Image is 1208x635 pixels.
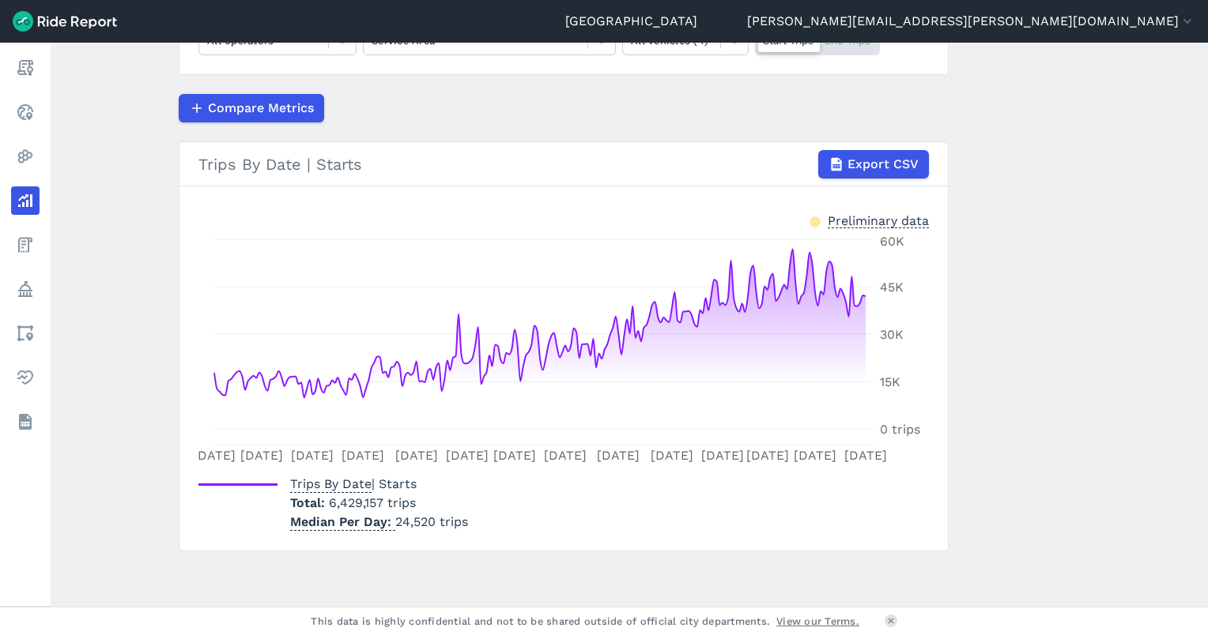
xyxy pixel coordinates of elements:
[880,374,900,389] tspan: 15K
[208,99,314,118] span: Compare Metrics
[179,94,324,122] button: Compare Metrics
[11,408,40,436] a: Datasets
[847,155,919,174] span: Export CSV
[11,54,40,82] a: Report
[828,212,929,228] div: Preliminary data
[493,448,536,463] tspan: [DATE]
[240,448,283,463] tspan: [DATE]
[701,448,744,463] tspan: [DATE]
[747,12,1195,31] button: [PERSON_NAME][EMAIL_ADDRESS][PERSON_NAME][DOMAIN_NAME]
[290,495,329,510] span: Total
[11,363,40,392] a: Health
[844,448,887,463] tspan: [DATE]
[11,275,40,303] a: Policy
[11,319,40,348] a: Areas
[198,150,929,178] div: Trips By Date | Starts
[544,448,587,463] tspan: [DATE]
[290,513,468,532] p: 24,520 trips
[395,448,438,463] tspan: [DATE]
[290,476,417,491] span: | Starts
[290,472,372,493] span: Trips By Date
[291,448,334,463] tspan: [DATE]
[880,234,904,249] tspan: 60K
[11,186,40,215] a: Analyze
[776,614,859,629] a: View our Terms.
[651,448,693,463] tspan: [DATE]
[565,12,697,31] a: [GEOGRAPHIC_DATA]
[880,327,904,342] tspan: 30K
[13,11,117,32] img: Ride Report
[290,509,395,531] span: Median Per Day
[11,142,40,171] a: Heatmaps
[794,448,836,463] tspan: [DATE]
[746,448,789,463] tspan: [DATE]
[193,448,236,463] tspan: [DATE]
[597,448,640,463] tspan: [DATE]
[880,422,920,437] tspan: 0 trips
[446,448,489,463] tspan: [DATE]
[818,150,929,178] button: Export CSV
[880,280,904,295] tspan: 45K
[11,231,40,259] a: Fees
[329,495,416,510] span: 6,429,157 trips
[342,448,384,463] tspan: [DATE]
[11,98,40,126] a: Realtime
